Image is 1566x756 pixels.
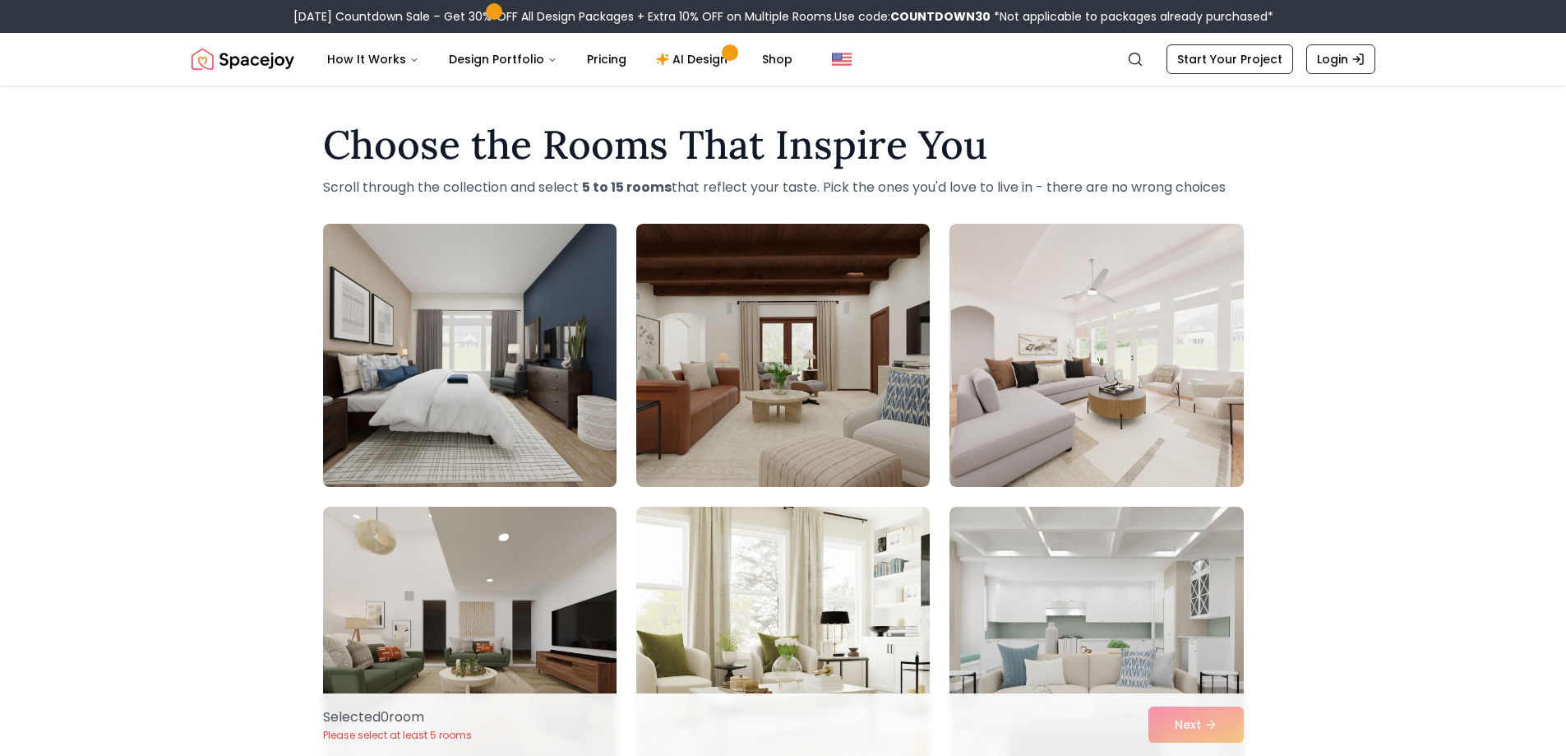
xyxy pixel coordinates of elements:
h1: Choose the Rooms That Inspire You [323,125,1244,165]
img: United States [832,49,852,69]
p: Selected 0 room [323,707,472,727]
span: *Not applicable to packages already purchased* [991,8,1273,25]
a: AI Design [643,43,746,76]
strong: 5 to 15 rooms [582,178,672,197]
img: Spacejoy Logo [192,43,294,76]
img: Room room-1 [316,217,624,494]
button: How It Works [314,43,432,76]
a: Start Your Project [1166,44,1293,74]
div: [DATE] Countdown Sale – Get 30% OFF All Design Packages + Extra 10% OFF on Multiple Rooms. [293,8,1273,25]
img: Room room-2 [636,224,930,487]
b: COUNTDOWN30 [890,8,991,25]
a: Shop [749,43,806,76]
p: Scroll through the collection and select that reflect your taste. Pick the ones you'd love to liv... [323,178,1244,197]
nav: Main [314,43,806,76]
img: Room room-3 [949,224,1243,487]
span: Use code: [834,8,991,25]
button: Design Portfolio [436,43,571,76]
a: Spacejoy [192,43,294,76]
a: Pricing [574,43,640,76]
p: Please select at least 5 rooms [323,729,472,742]
a: Login [1306,44,1375,74]
nav: Global [192,33,1375,86]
